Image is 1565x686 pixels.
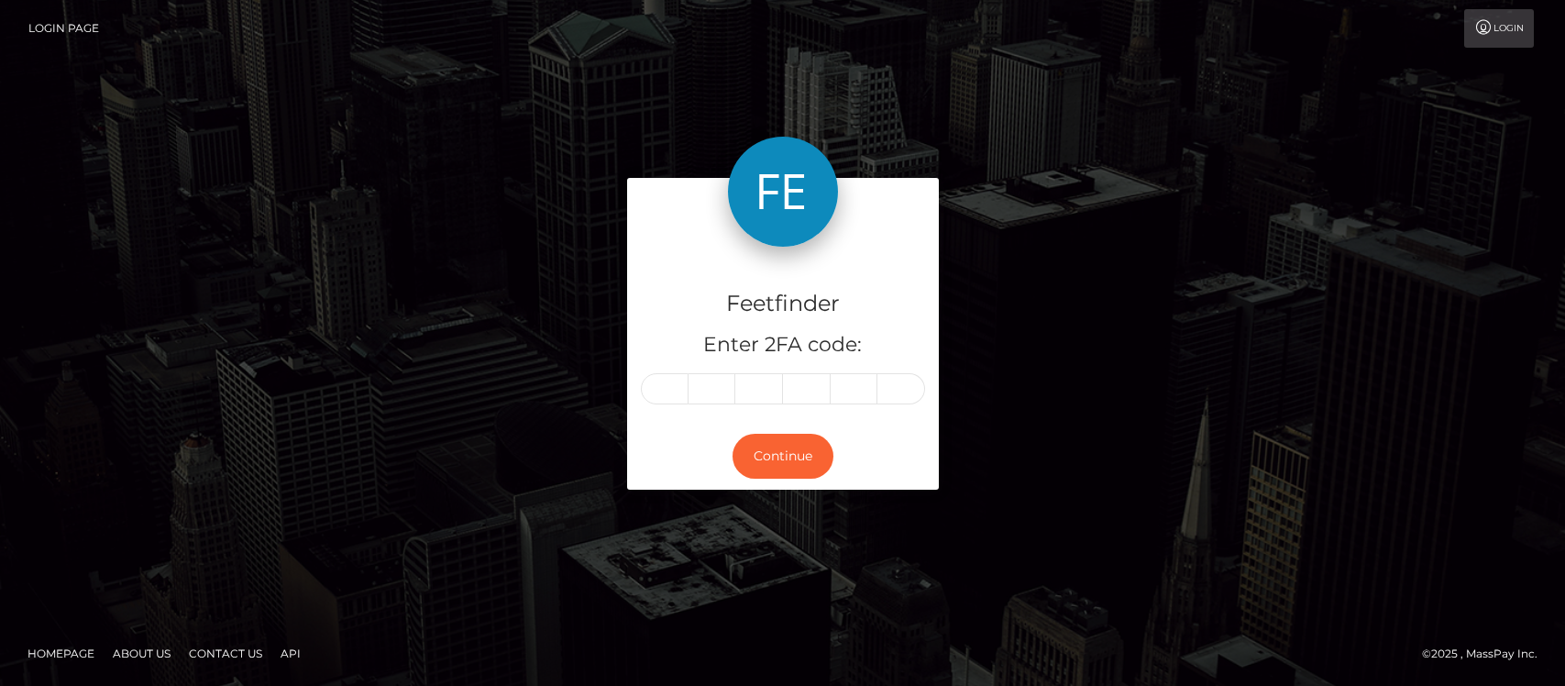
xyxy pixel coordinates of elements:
a: Homepage [20,639,102,668]
a: About Us [105,639,178,668]
div: © 2025 , MassPay Inc. [1422,644,1551,664]
h5: Enter 2FA code: [641,331,925,360]
img: Feetfinder [728,137,838,247]
a: Contact Us [182,639,270,668]
button: Continue [733,434,833,479]
a: API [273,639,308,668]
h4: Feetfinder [641,288,925,320]
a: Login Page [28,9,99,48]
a: Login [1464,9,1534,48]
